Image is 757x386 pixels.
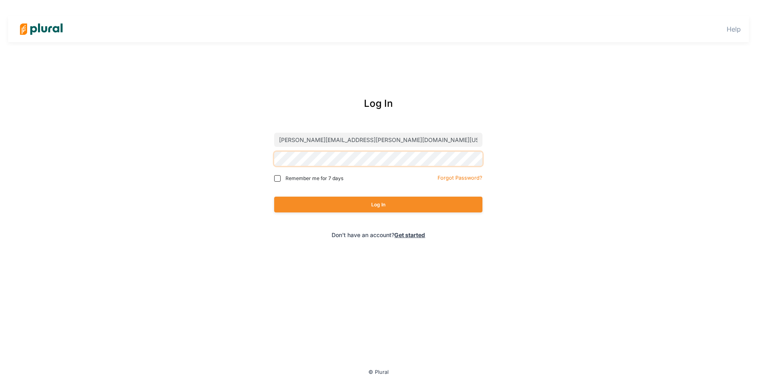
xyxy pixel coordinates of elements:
small: Forgot Password? [438,175,482,181]
button: Log In [274,197,482,212]
a: Help [727,25,741,33]
a: Get started [394,231,425,238]
small: © Plural [368,369,389,375]
div: Log In [240,96,518,111]
input: Email address [274,133,482,147]
img: Logo for Plural [13,15,70,43]
span: Remember me for 7 days [285,175,343,182]
input: Remember me for 7 days [274,175,281,182]
a: Forgot Password? [438,173,482,181]
div: Don't have an account? [240,231,518,239]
